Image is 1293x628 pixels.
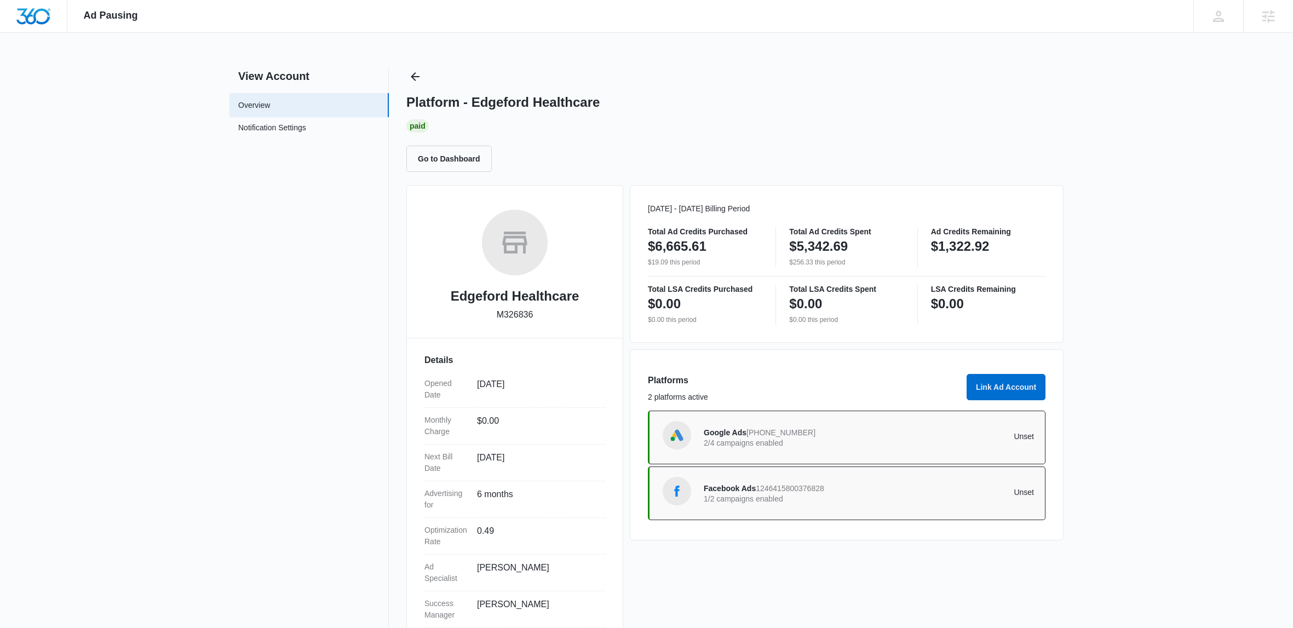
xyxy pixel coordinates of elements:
[648,374,960,387] h3: Platforms
[477,598,596,621] dd: [PERSON_NAME]
[789,295,822,313] p: $0.00
[789,228,904,235] p: Total Ad Credits Spent
[424,525,468,548] dt: Optimization Rate
[424,408,605,445] div: Monthly Charge$0.00
[967,374,1045,400] button: Link Ad Account
[931,285,1045,293] p: LSA Credits Remaining
[789,315,904,325] p: $0.00 this period
[789,285,904,293] p: Total LSA Credits Spent
[238,122,306,136] a: Notification Settings
[477,378,596,401] dd: [DATE]
[406,94,600,111] h1: Platform - Edgeford Healthcare
[648,203,1045,215] p: [DATE] - [DATE] Billing Period
[406,154,498,163] a: Go to Dashboard
[477,488,596,511] dd: 6 months
[869,433,1035,440] p: Unset
[669,483,685,499] img: Facebook Ads
[648,466,1045,520] a: Facebook AdsFacebook Ads12464158003768281/2 campaigns enabledUnset
[789,238,848,255] p: $5,342.69
[648,315,762,325] p: $0.00 this period
[669,427,685,443] img: Google Ads
[451,286,579,306] h2: Edgeford Healthcare
[477,451,596,474] dd: [DATE]
[789,257,904,267] p: $256.33 this period
[931,295,964,313] p: $0.00
[424,598,468,621] dt: Success Manager
[704,484,756,493] span: Facebook Ads
[648,285,762,293] p: Total LSA Credits Purchased
[229,68,389,84] h2: View Account
[424,354,605,367] h3: Details
[704,439,869,447] p: 2/4 campaigns enabled
[424,481,605,518] div: Advertising for6 months
[497,308,533,321] p: M326836
[238,100,270,111] a: Overview
[477,525,596,548] dd: 0.49
[704,428,746,437] span: Google Ads
[424,561,468,584] dt: Ad Specialist
[424,371,605,408] div: Opened Date[DATE]
[756,484,824,493] span: 1246415800376828
[704,495,869,503] p: 1/2 campaigns enabled
[648,257,762,267] p: $19.09 this period
[746,428,815,437] span: [PHONE_NUMBER]
[869,488,1035,496] p: Unset
[424,488,468,511] dt: Advertising for
[931,238,990,255] p: $1,322.92
[477,414,596,437] dd: $0.00
[931,228,1045,235] p: Ad Credits Remaining
[648,295,681,313] p: $0.00
[424,445,605,481] div: Next Bill Date[DATE]
[424,555,605,591] div: Ad Specialist[PERSON_NAME]
[84,10,138,21] span: Ad Pausing
[424,591,605,628] div: Success Manager[PERSON_NAME]
[406,119,429,132] div: Paid
[424,414,468,437] dt: Monthly Charge
[424,378,468,401] dt: Opened Date
[424,518,605,555] div: Optimization Rate0.49
[648,228,762,235] p: Total Ad Credits Purchased
[648,391,960,403] p: 2 platforms active
[648,238,706,255] p: $6,665.61
[406,146,492,172] button: Go to Dashboard
[424,451,468,474] dt: Next Bill Date
[648,411,1045,464] a: Google AdsGoogle Ads[PHONE_NUMBER]2/4 campaigns enabledUnset
[477,561,596,584] dd: [PERSON_NAME]
[406,68,424,85] button: Back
